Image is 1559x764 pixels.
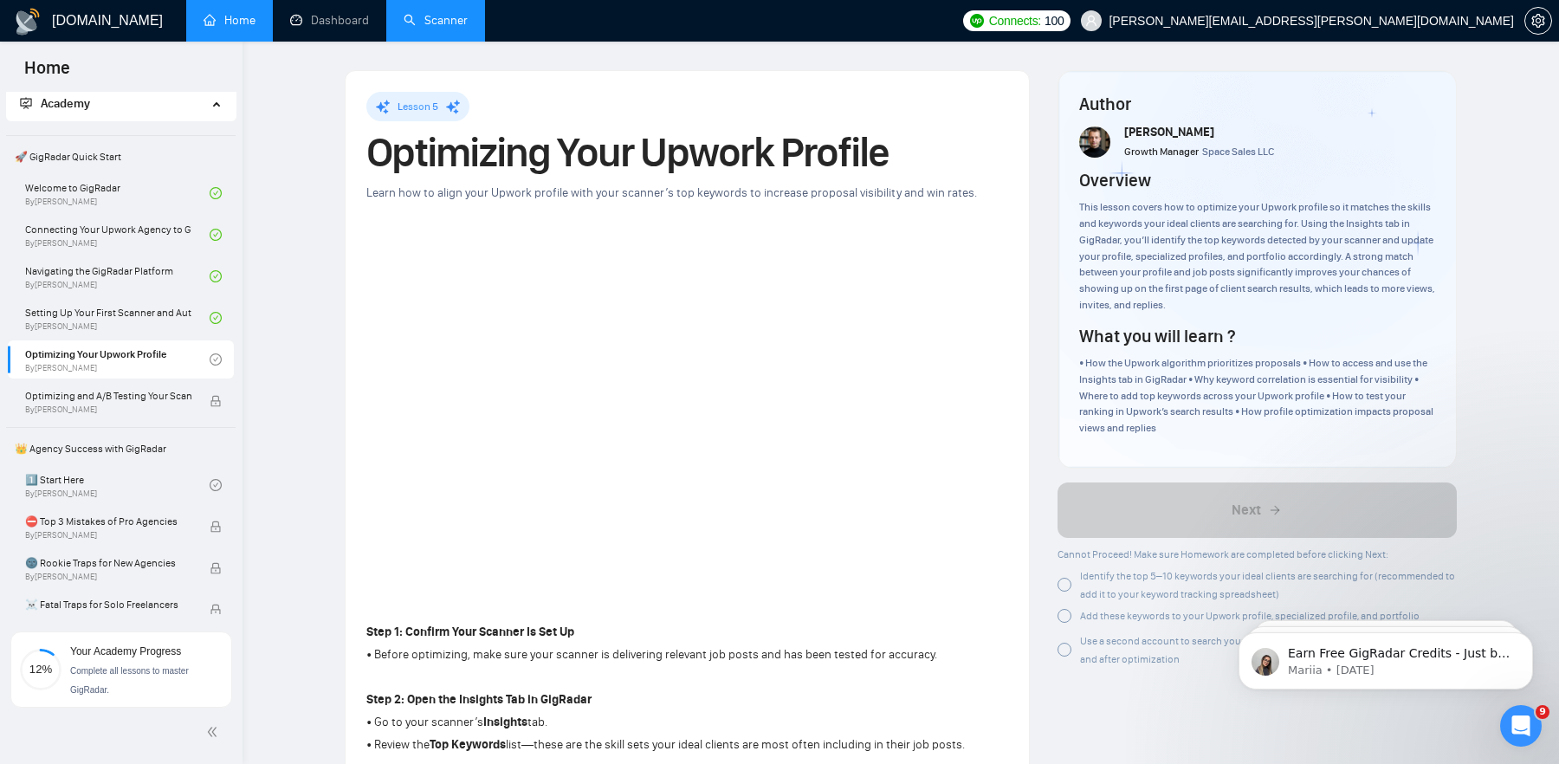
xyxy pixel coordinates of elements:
span: Optimizing and A/B Testing Your Scanner for Better Results [25,387,191,405]
span: 12% [20,664,61,675]
h4: What you will learn ? [1079,324,1235,348]
span: Lesson 5 [398,100,438,113]
strong: Step 1: Confirm Your Scanner Is Set Up [366,625,574,639]
a: setting [1524,14,1552,28]
span: check-circle [210,187,222,199]
span: check-circle [210,312,222,324]
img: logo [14,8,42,36]
button: Next [1058,482,1458,538]
span: By [PERSON_NAME] [25,530,191,541]
img: upwork-logo.png [970,14,984,28]
p: • Review the list—these are the skill sets your ideal clients are most often including in their j... [366,735,965,754]
span: Complete all lessons to master GigRadar. [70,666,189,695]
a: searchScanner [404,13,468,28]
strong: Insights [483,715,527,729]
span: 9 [1536,705,1549,719]
a: Welcome to GigRadarBy[PERSON_NAME] [25,174,210,212]
span: lock [210,562,222,574]
p: • Go to your scanner’s tab. [366,713,965,732]
a: dashboardDashboard [290,13,369,28]
span: Use a second account to search your profile on Upwork and note its ranking before and after optim... [1080,635,1448,665]
span: check-circle [210,479,222,491]
span: Academy [41,96,90,111]
span: Identify the top 5–10 keywords your ideal clients are searching for (recommended to add it to you... [1080,570,1455,600]
span: Next [1232,500,1261,521]
img: vlad-t.jpg [1079,126,1110,158]
span: check-circle [210,270,222,282]
a: Connecting Your Upwork Agency to GigRadarBy[PERSON_NAME] [25,216,210,254]
span: Your Academy Progress [70,645,181,657]
span: fund-projection-screen [20,97,32,109]
span: Space Sales LLC [1202,146,1274,158]
span: lock [210,395,222,407]
span: Growth Manager [1124,146,1199,158]
button: setting [1524,7,1552,35]
h1: Optimizing Your Upwork Profile [366,133,1008,172]
span: lock [210,604,222,616]
span: double-left [206,723,223,741]
span: [PERSON_NAME] [1124,125,1214,139]
span: 100 [1045,11,1064,30]
iframe: Intercom live chat [1500,705,1542,747]
span: setting [1525,14,1551,28]
a: Setting Up Your First Scanner and Auto-BidderBy[PERSON_NAME] [25,299,210,337]
span: Academy [20,96,90,111]
a: homeHome [204,13,256,28]
a: Optimizing Your Upwork ProfileBy[PERSON_NAME] [25,340,210,379]
a: Navigating the GigRadar PlatformBy[PERSON_NAME] [25,257,210,295]
span: Cannot Proceed! Make sure Homework are completed before clicking Next: [1058,548,1388,560]
span: Connects: [989,11,1041,30]
span: 🚀 GigRadar Quick Start [8,139,234,174]
span: 👑 Agency Success with GigRadar [8,431,234,466]
a: 1️⃣ Start HereBy[PERSON_NAME] [25,466,210,504]
div: • How the Upwork algorithm prioritizes proposals • How to access and use the Insights tab in GigR... [1079,355,1436,437]
div: This lesson covers how to optimize your Upwork profile so it matches the skills and keywords your... [1079,199,1436,314]
iframe: Intercom notifications message [1213,596,1559,717]
h4: Author [1079,92,1436,116]
span: check-circle [210,229,222,241]
strong: Top Keywords [430,737,506,752]
p: • Before optimizing, make sure your scanner is delivering relevant job posts and has been tested ... [366,645,965,664]
span: ⛔ Top 3 Mistakes of Pro Agencies [25,513,191,530]
span: Home [10,55,84,92]
span: check-circle [210,353,222,366]
h4: Overview [1079,168,1151,192]
strong: Step 2: Open the Insights Tab in GigRadar [366,692,592,707]
span: ☠️ Fatal Traps for Solo Freelancers [25,596,191,613]
span: lock [210,521,222,533]
span: Learn how to align your Upwork profile with your scanner’s top keywords to increase proposal visi... [366,185,977,200]
span: 🌚 Rookie Traps for New Agencies [25,554,191,572]
span: By [PERSON_NAME] [25,405,191,415]
span: By [PERSON_NAME] [25,572,191,582]
span: user [1085,15,1097,27]
span: By [PERSON_NAME] [25,613,191,624]
span: Add these keywords to your Upwork profile, specialized profile, and portfolio [1080,610,1420,622]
